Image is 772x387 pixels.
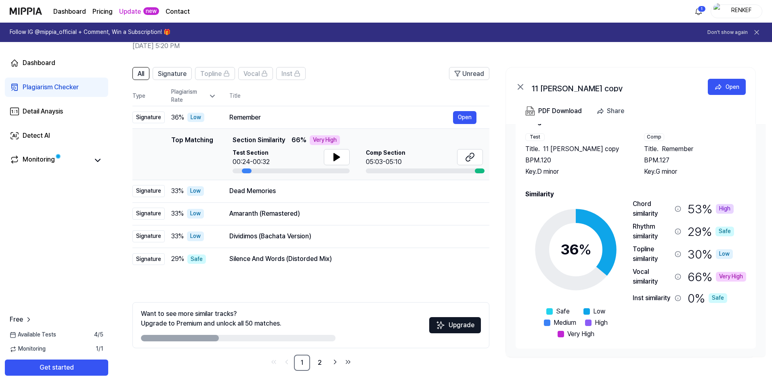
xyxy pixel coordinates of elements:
div: 05:03-05:10 [366,157,405,167]
span: Medium [554,318,576,328]
span: All [138,69,144,79]
a: Plagiarism Checker [5,78,108,97]
span: Vocal [243,69,260,79]
div: Amaranth (Remastered) [229,209,476,219]
div: 36 [560,239,592,261]
a: 2 [312,355,328,371]
img: PDF Download [525,106,535,116]
span: Unread [462,69,484,79]
button: Unread [449,67,489,80]
button: All [132,67,149,80]
a: Go to previous page [281,356,292,368]
div: new [143,7,159,15]
div: RENKEF [726,6,757,15]
span: Monitoring [10,345,46,353]
div: 29 % [688,222,734,241]
div: 11 [PERSON_NAME] copy [532,82,693,92]
div: Signature [132,185,165,197]
a: Go to last page [342,356,354,368]
span: Remember [662,144,693,154]
button: Open [708,79,746,95]
button: Upgrade [429,317,481,333]
div: Vocal similarity [633,267,671,286]
span: Safe [556,307,570,316]
div: Test [525,133,545,141]
div: Low [187,186,204,196]
span: Title . [644,144,659,154]
div: Low [187,113,204,122]
th: Type [132,86,165,106]
div: Detect AI [23,131,50,141]
div: Key. G minor [644,167,747,177]
div: Dead Memories [229,186,476,196]
h2: [DATE] 5:20 PM [132,41,710,51]
a: Update [119,7,141,17]
div: Signature [132,230,165,242]
a: Contact [166,7,190,17]
span: 11 [PERSON_NAME] copy [543,144,619,154]
button: Get started [5,360,108,376]
button: Vocal [238,67,273,80]
a: SparklesUpgrade [429,324,481,332]
div: Detail Anaysis [23,107,63,116]
a: Monitoring [10,155,89,166]
nav: pagination [132,355,489,371]
div: 0 % [688,290,727,307]
span: Very High [567,329,594,339]
div: Plagiarism Checker [23,82,79,92]
button: PDF Download [524,103,583,119]
div: Rhythm similarity [633,222,671,241]
div: Very High [716,272,746,282]
button: Open [453,111,476,124]
span: Inst [281,69,292,79]
span: Available Tests [10,331,56,339]
div: BPM. 127 [644,156,747,165]
div: Topline similarity [633,244,671,264]
div: 00:24-00:32 [233,157,270,167]
div: Remember [229,113,453,122]
a: 1 [294,355,310,371]
h1: Follow IG @mippia_official + Comment, Win a Subscription! 🎁 [10,28,170,36]
div: Inst similarity [633,293,671,303]
div: Signature [132,253,165,265]
h2: Similarity [525,189,746,199]
div: 1 [698,6,706,12]
div: Safe [187,254,206,264]
div: BPM. 120 [525,156,628,165]
button: 알림1 [692,5,705,18]
button: Signature [153,67,192,80]
div: Plagiarism Rate [171,88,216,104]
div: 66 % [688,267,746,286]
button: Topline [195,67,235,80]
img: profile [713,3,723,19]
span: 4 / 5 [94,331,103,339]
span: Title . [525,144,540,154]
a: Song InfoTestTitle.11 [PERSON_NAME] copyBPM.120Key.D minorCompTitle.RememberBPM.127Key.G minorSim... [506,124,766,357]
span: Free [10,315,23,324]
div: Share [607,106,624,116]
button: profileRENKEF [711,4,762,18]
span: Signature [158,69,187,79]
span: 66 % [292,135,306,145]
span: Topline [200,69,222,79]
div: Low [716,249,733,259]
img: Sparkles [436,320,445,330]
div: Key. D minor [525,167,628,177]
th: Title [229,86,489,106]
button: Don't show again [707,29,748,36]
button: Share [593,103,631,119]
div: Signature [132,208,165,220]
div: Open [726,82,739,91]
div: PDF Download [538,106,582,116]
a: Dashboard [5,53,108,73]
div: Safe [709,293,727,303]
div: Dividimos (Bachata Version) [229,231,476,241]
span: 1 / 1 [96,345,103,353]
div: Very High [310,135,340,145]
a: Dashboard [53,7,86,17]
span: Comp Section [366,149,405,157]
div: Chord similarity [633,199,671,219]
a: Pricing [92,7,113,17]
